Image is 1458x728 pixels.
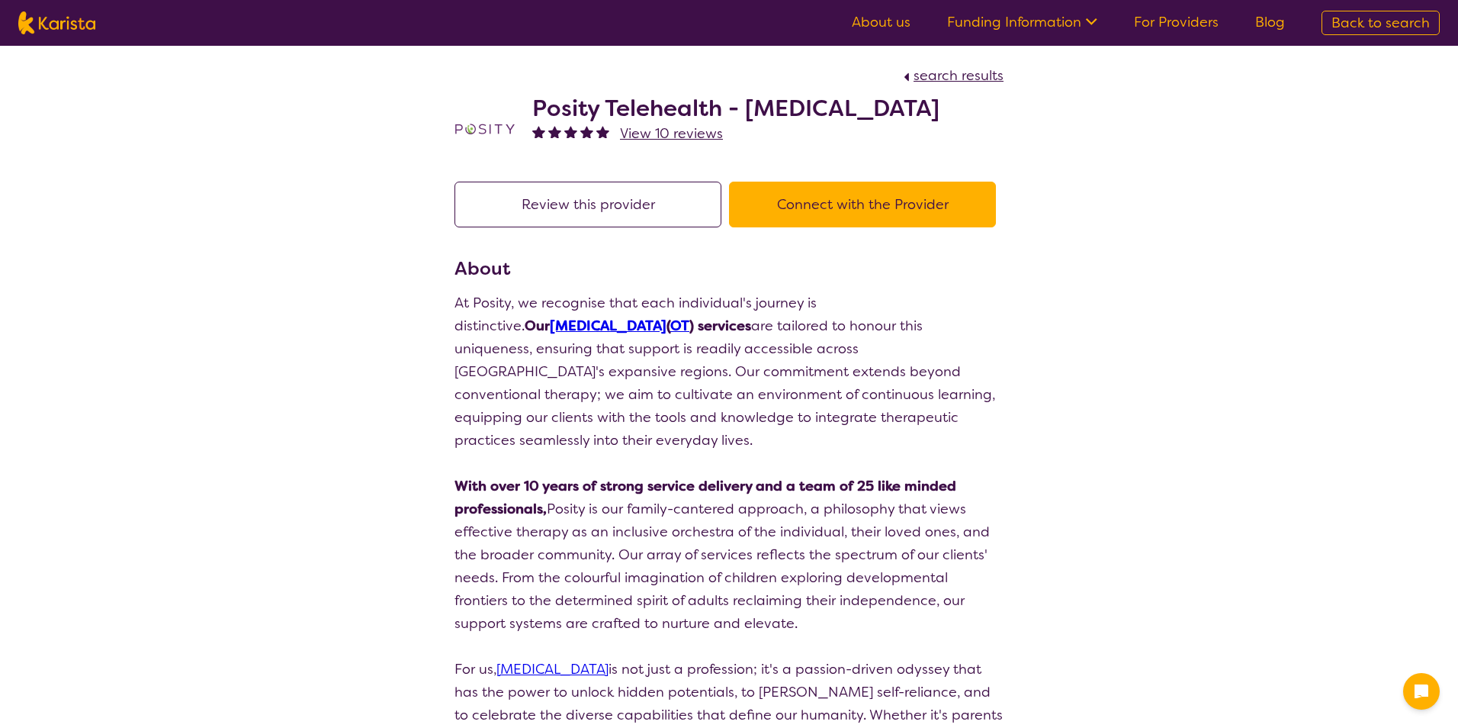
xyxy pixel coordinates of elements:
button: Review this provider [454,182,721,227]
span: search results [914,66,1004,85]
button: Connect with the Provider [729,182,996,227]
p: Posity is our family-cantered approach, a philosophy that views effective therapy as an inclusive... [454,475,1004,635]
strong: Our ( ) services [525,317,751,335]
h2: Posity Telehealth - [MEDICAL_DATA] [532,95,939,122]
img: fullstar [564,125,577,138]
a: View 10 reviews [620,122,723,145]
a: [MEDICAL_DATA] [496,660,609,678]
a: search results [900,66,1004,85]
a: About us [852,13,910,31]
a: Connect with the Provider [729,195,1004,214]
img: fullstar [548,125,561,138]
img: fullstar [580,125,593,138]
a: [MEDICAL_DATA] [550,317,666,335]
span: View 10 reviews [620,124,723,143]
img: Karista logo [18,11,95,34]
a: Review this provider [454,195,729,214]
img: t1bslo80pcylnzwjhndq.png [454,98,515,159]
p: At Posity, we recognise that each individual's journey is distinctive. are tailored to honour thi... [454,292,1004,452]
img: fullstar [596,125,609,138]
a: For Providers [1134,13,1219,31]
a: Blog [1255,13,1285,31]
h3: About [454,255,1004,282]
a: Back to search [1322,11,1440,35]
img: fullstar [532,125,545,138]
span: Back to search [1331,14,1430,32]
a: Funding Information [947,13,1097,31]
a: OT [670,317,689,335]
strong: With over 10 years of strong service delivery and a team of 25 like minded professionals, [454,477,956,518]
